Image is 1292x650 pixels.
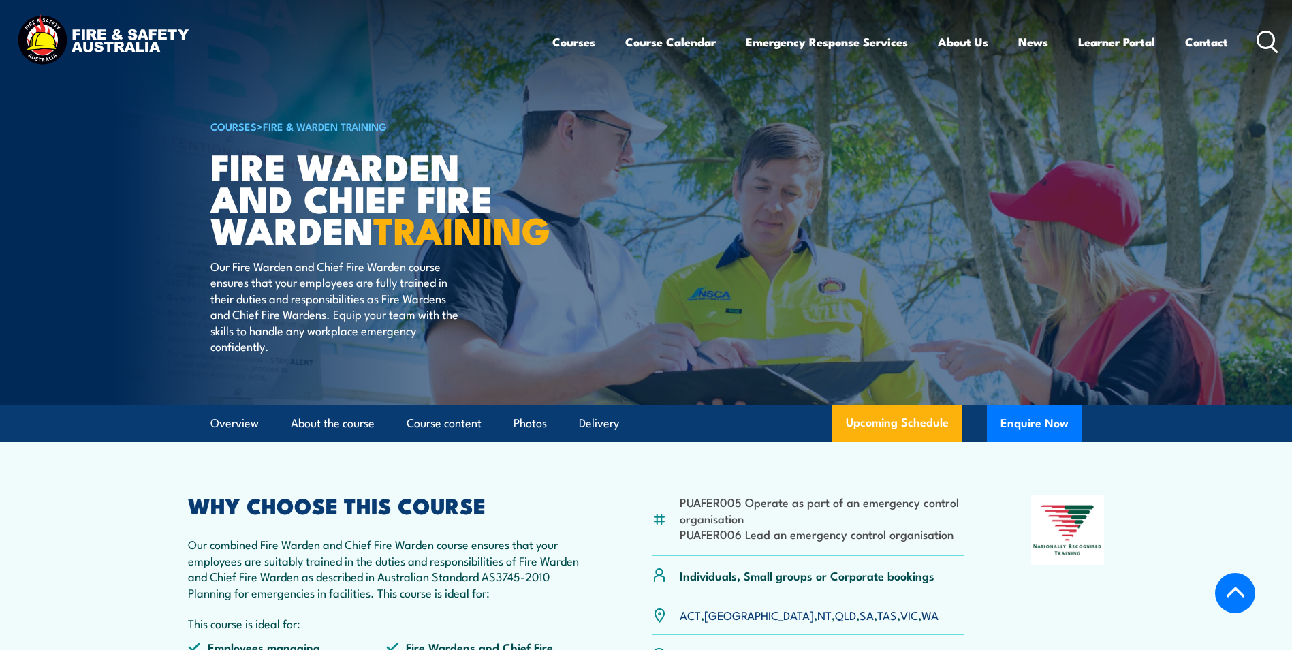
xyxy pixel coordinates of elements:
[210,405,259,442] a: Overview
[987,405,1082,442] button: Enquire Now
[817,606,832,623] a: NT
[188,536,586,600] p: Our combined Fire Warden and Chief Fire Warden course ensures that your employees are suitably tr...
[1018,24,1048,60] a: News
[579,405,619,442] a: Delivery
[680,526,965,542] li: PUAFER006 Lead an emergency control organisation
[900,606,918,623] a: VIC
[210,258,459,354] p: Our Fire Warden and Chief Fire Warden course ensures that your employees are fully trained in the...
[832,405,962,442] a: Upcoming Schedule
[1185,24,1228,60] a: Contact
[921,606,939,623] a: WA
[680,607,939,623] p: , , , , , , ,
[835,606,856,623] a: QLD
[680,494,965,526] li: PUAFER005 Operate as part of an emergency control organisation
[680,606,701,623] a: ACT
[210,150,547,245] h1: Fire Warden and Chief Fire Warden
[625,24,716,60] a: Course Calendar
[188,495,586,514] h2: WHY CHOOSE THIS COURSE
[860,606,874,623] a: SA
[188,615,586,631] p: This course is ideal for:
[407,405,482,442] a: Course content
[1031,495,1105,565] img: Nationally Recognised Training logo.
[938,24,988,60] a: About Us
[1078,24,1155,60] a: Learner Portal
[514,405,547,442] a: Photos
[704,606,814,623] a: [GEOGRAPHIC_DATA]
[877,606,897,623] a: TAS
[263,119,387,134] a: Fire & Warden Training
[746,24,908,60] a: Emergency Response Services
[373,200,550,257] strong: TRAINING
[552,24,595,60] a: Courses
[210,119,257,134] a: COURSES
[680,568,934,583] p: Individuals, Small groups or Corporate bookings
[210,118,547,134] h6: >
[291,405,375,442] a: About the course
